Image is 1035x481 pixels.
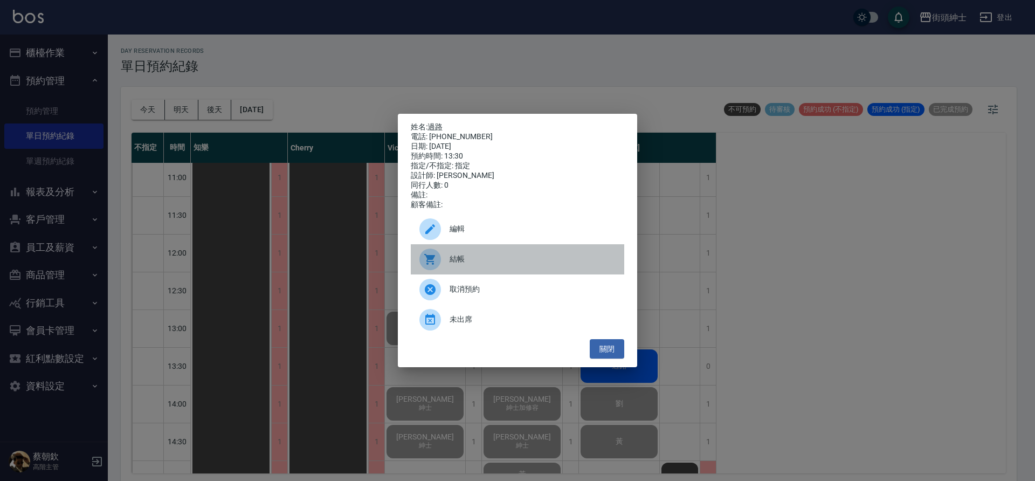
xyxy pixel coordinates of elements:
[411,122,624,132] p: 姓名:
[411,152,624,161] div: 預約時間: 13:30
[411,181,624,190] div: 同行人數: 0
[450,223,616,235] span: 編輯
[450,253,616,265] span: 結帳
[450,284,616,295] span: 取消預約
[590,339,624,359] button: 關閉
[411,214,624,244] div: 編輯
[411,132,624,142] div: 電話: [PHONE_NUMBER]
[450,314,616,325] span: 未出席
[411,274,624,305] div: 取消預約
[411,171,624,181] div: 設計師: [PERSON_NAME]
[427,122,443,131] a: 過路
[411,161,624,171] div: 指定/不指定: 指定
[411,244,624,274] a: 結帳
[411,190,624,200] div: 備註:
[411,200,624,210] div: 顧客備註:
[411,142,624,152] div: 日期: [DATE]
[411,305,624,335] div: 未出席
